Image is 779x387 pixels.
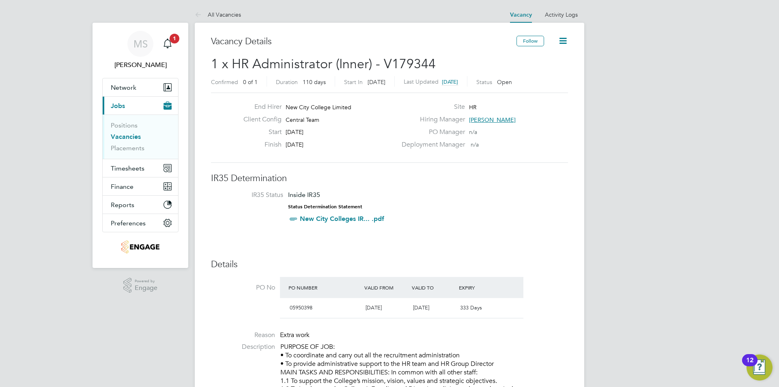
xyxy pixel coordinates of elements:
[237,141,282,149] label: Finish
[170,34,179,43] span: 1
[404,78,439,85] label: Last Updated
[103,214,178,232] button: Preferences
[746,360,753,371] div: 12
[510,11,532,18] a: Vacancy
[516,36,544,46] button: Follow
[211,36,516,48] h3: Vacancy Details
[397,141,465,149] label: Deployment Manager
[286,104,351,111] span: New City College Limited
[286,141,303,148] span: [DATE]
[747,355,773,381] button: Open Resource Center, 12 new notifications
[103,196,178,214] button: Reports
[545,11,578,18] a: Activity Logs
[159,31,176,57] a: 1
[237,115,282,124] label: Client Config
[243,78,258,86] span: 0 of 1
[211,78,238,86] label: Confirmed
[135,278,157,285] span: Powered by
[121,240,159,253] img: jambo-logo-retina.png
[368,78,385,86] span: [DATE]
[290,304,312,311] span: 05950398
[397,115,465,124] label: Hiring Manager
[280,331,310,339] span: Extra work
[211,283,275,292] label: PO No
[469,104,476,111] span: HR
[219,191,283,199] label: IR35 Status
[103,159,178,177] button: Timesheets
[111,102,125,110] span: Jobs
[111,183,133,190] span: Finance
[103,177,178,195] button: Finance
[442,78,458,85] span: [DATE]
[366,304,382,311] span: [DATE]
[286,280,362,295] div: PO Number
[111,201,134,209] span: Reports
[135,285,157,292] span: Engage
[397,128,465,136] label: PO Manager
[362,280,410,295] div: Valid From
[93,23,188,268] nav: Main navigation
[211,343,275,351] label: Description
[111,219,146,227] span: Preferences
[469,116,516,123] span: [PERSON_NAME]
[111,121,138,129] a: Positions
[123,278,158,293] a: Powered byEngage
[457,280,504,295] div: Expiry
[288,204,362,210] strong: Status Determination Statement
[111,84,136,91] span: Network
[397,103,465,111] label: Site
[471,141,479,148] span: n/a
[211,56,436,72] span: 1 x HR Administrator (Inner) - V179344
[211,173,568,184] h3: IR35 Determination
[237,103,282,111] label: End Hirer
[460,304,482,311] span: 333 Days
[303,78,326,86] span: 110 days
[102,60,179,70] span: Monty Symons
[195,11,241,18] a: All Vacancies
[288,191,320,199] span: Inside IR35
[476,78,492,86] label: Status
[497,78,512,86] span: Open
[410,280,457,295] div: Valid To
[211,259,568,270] h3: Details
[103,97,178,115] button: Jobs
[237,128,282,136] label: Start
[103,78,178,96] button: Network
[413,304,429,311] span: [DATE]
[103,115,178,159] div: Jobs
[276,78,298,86] label: Duration
[133,39,148,49] span: MS
[286,128,303,136] span: [DATE]
[111,133,141,141] a: Vacancies
[300,215,384,223] a: New City Colleges IR... .pdf
[469,128,477,136] span: n/a
[111,144,144,152] a: Placements
[344,78,363,86] label: Start In
[286,116,319,123] span: Central Team
[111,164,144,172] span: Timesheets
[211,331,275,339] label: Reason
[102,31,179,70] a: MS[PERSON_NAME]
[102,240,179,253] a: Go to home page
